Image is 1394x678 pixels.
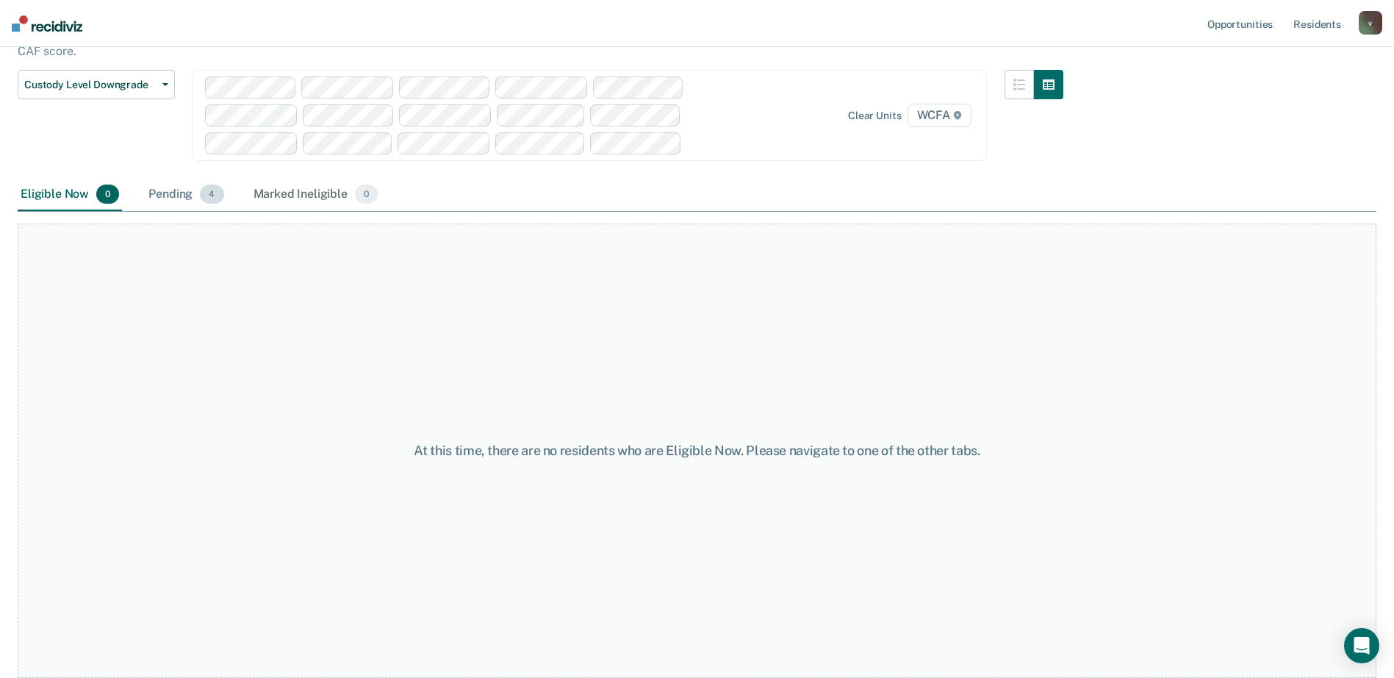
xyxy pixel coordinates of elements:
[18,179,122,211] div: Eligible Now0
[24,79,157,91] span: Custody Level Downgrade
[355,185,378,204] span: 0
[145,179,226,211] div: Pending4
[96,185,119,204] span: 0
[908,104,971,127] span: WCFA
[848,110,902,122] div: Clear units
[1359,11,1382,35] button: v
[251,179,381,211] div: Marked Ineligible0
[358,443,1037,459] div: At this time, there are no residents who are Eligible Now. Please navigate to one of the other tabs.
[200,185,223,204] span: 4
[18,30,1062,58] p: This alert helps staff identify residents who may be at a higher custody level than recommended a...
[12,15,82,32] img: Recidiviz
[18,70,175,99] button: Custody Level Downgrade
[1344,628,1379,663] div: Open Intercom Messenger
